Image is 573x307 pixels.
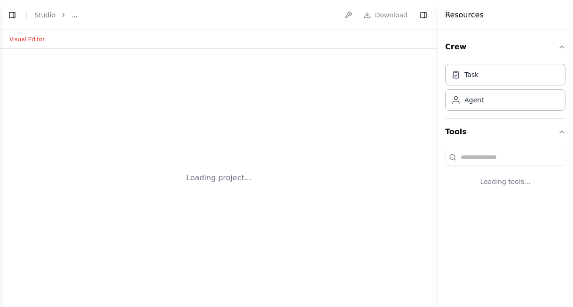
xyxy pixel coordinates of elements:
[417,8,430,22] button: Hide right sidebar
[445,60,565,118] div: Crew
[6,8,19,22] button: Show left sidebar
[71,10,78,20] span: ...
[4,34,50,45] button: Visual Editor
[34,10,78,20] nav: breadcrumb
[464,95,484,105] div: Agent
[186,172,251,184] div: Loading project...
[464,70,479,79] div: Task
[445,145,565,201] div: Tools
[445,169,565,194] div: Loading tools...
[34,11,55,19] a: Studio
[445,119,565,145] button: Tools
[445,34,565,60] button: Crew
[445,9,484,21] h4: Resources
